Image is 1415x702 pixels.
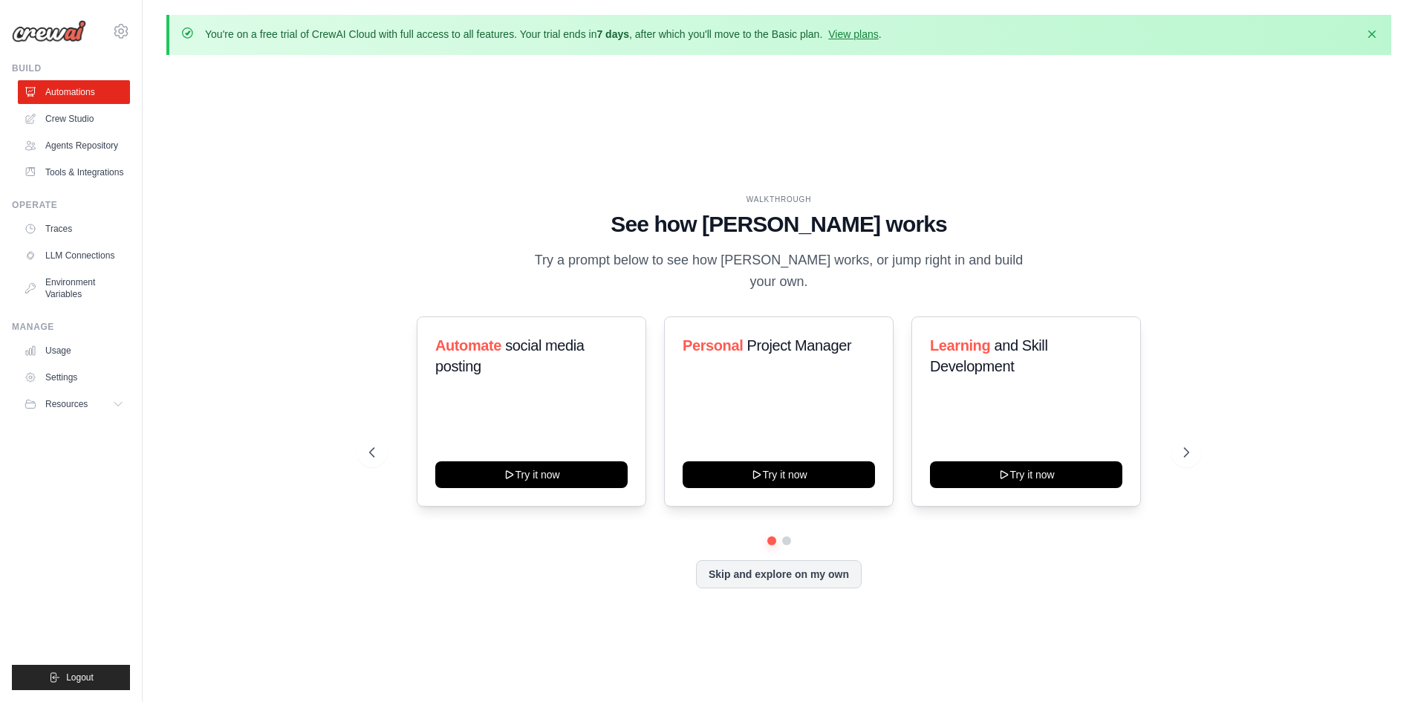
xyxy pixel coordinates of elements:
[12,62,130,74] div: Build
[18,365,130,389] a: Settings
[683,461,875,488] button: Try it now
[435,461,628,488] button: Try it now
[205,27,882,42] p: You're on a free trial of CrewAI Cloud with full access to all features. Your trial ends in , aft...
[18,392,130,416] button: Resources
[18,134,130,157] a: Agents Repository
[828,28,878,40] a: View plans
[18,244,130,267] a: LLM Connections
[12,20,86,42] img: Logo
[45,398,88,410] span: Resources
[66,672,94,683] span: Logout
[530,250,1029,293] p: Try a prompt below to see how [PERSON_NAME] works, or jump right in and build your own.
[369,194,1189,205] div: WALKTHROUGH
[369,211,1189,238] h1: See how [PERSON_NAME] works
[746,337,851,354] span: Project Manager
[12,665,130,690] button: Logout
[596,28,629,40] strong: 7 days
[18,80,130,104] a: Automations
[930,461,1122,488] button: Try it now
[18,160,130,184] a: Tools & Integrations
[435,337,501,354] span: Automate
[12,321,130,333] div: Manage
[930,337,990,354] span: Learning
[696,560,862,588] button: Skip and explore on my own
[435,337,585,374] span: social media posting
[18,107,130,131] a: Crew Studio
[18,339,130,363] a: Usage
[18,217,130,241] a: Traces
[18,270,130,306] a: Environment Variables
[12,199,130,211] div: Operate
[683,337,743,354] span: Personal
